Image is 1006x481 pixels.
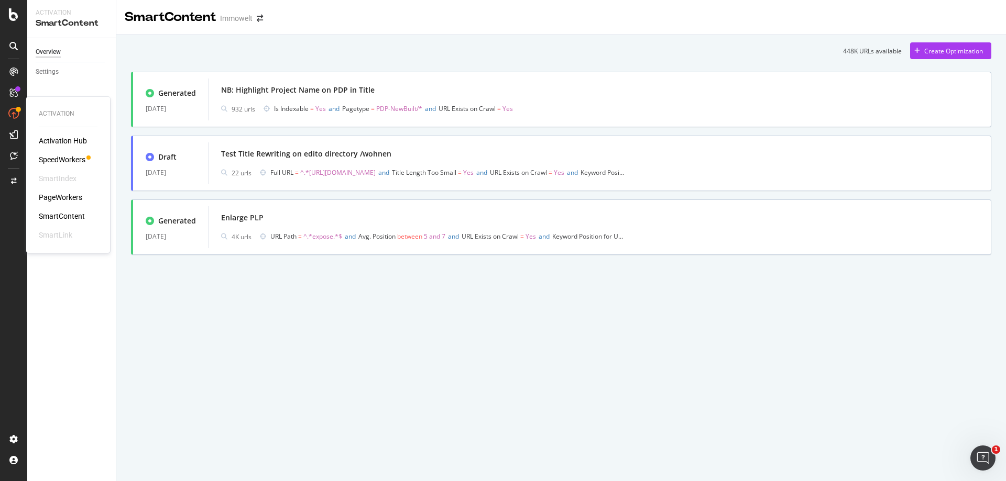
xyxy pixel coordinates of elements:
span: URL Path [270,232,297,241]
span: = [520,232,524,241]
span: URL Exists on Crawl [462,232,519,241]
span: Yes [315,104,326,113]
div: NB: Highlight Project Name on PDP in Title [221,85,375,95]
div: SmartIndex [39,173,76,184]
span: Yes [463,168,474,177]
div: 448K URLs available [843,47,902,55]
span: and [567,168,578,177]
div: 22 urls [232,169,251,177]
span: Is Indexable [274,104,309,113]
span: and [345,232,356,241]
div: SmartLink [39,230,72,240]
span: and [425,104,436,113]
span: and [329,104,340,113]
div: Activation [36,8,107,17]
span: Full URL [270,168,293,177]
span: URL Exists on Crawl [490,168,547,177]
span: Yes [554,168,564,177]
div: Settings [36,66,59,77]
a: PageWorkers [39,192,82,203]
span: Yes [526,232,536,241]
div: [DATE] [146,230,195,243]
div: [DATE] [146,166,195,179]
div: Draft [158,152,177,162]
span: Avg. Position [358,232,396,241]
span: ^.*expose.*$ [303,232,342,241]
div: Test Title Rewriting on edito directory /wohnen [221,149,391,159]
span: = [497,104,501,113]
div: Overview [36,47,61,58]
div: Activation [39,109,97,118]
div: SmartContent [36,17,107,29]
div: Immowelt [220,13,253,24]
div: Generated [158,88,196,98]
span: and [378,168,389,177]
div: 932 urls [232,105,255,114]
a: Overview [36,47,108,58]
span: Title Length Too Small [392,168,456,177]
span: = [295,168,299,177]
button: Create Optimization [910,42,991,59]
div: [DATE] [146,103,195,115]
span: and [448,232,459,241]
a: SpeedWorkers [39,154,85,165]
div: Create Optimization [924,47,983,55]
div: 4K urls [232,232,251,241]
span: Pagetype [342,104,369,113]
a: Activation Hub [39,136,87,146]
span: and [476,168,487,177]
span: = [549,168,552,177]
span: URL Exists on Crawl [439,104,496,113]
span: ^.*[URL][DOMAIN_NAME] [300,168,376,177]
span: = [298,232,302,241]
div: Generated [158,216,196,226]
span: Keyword Position for URL [581,168,653,177]
div: Enlarge PLP [221,212,264,223]
div: SmartContent [125,8,216,26]
span: between [397,232,422,241]
span: Keyword Position for URL [552,232,625,241]
iframe: Intercom live chat [970,445,996,471]
a: Settings [36,66,108,77]
a: SmartContent [39,211,85,221]
span: = [310,104,314,113]
span: and [539,232,550,241]
span: PDP-NewBuilt/* [376,104,422,113]
span: = [371,104,375,113]
span: Yes [502,104,513,113]
span: = [458,168,462,177]
div: arrow-right-arrow-left [257,15,263,22]
span: 1 [992,445,1000,454]
span: 5 and 7 [424,232,445,241]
